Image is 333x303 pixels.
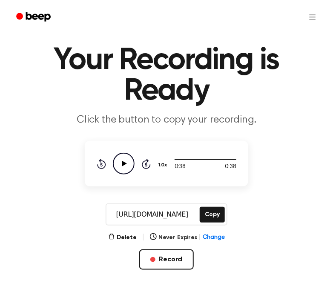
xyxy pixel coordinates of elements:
[10,9,58,26] a: Beep
[158,158,170,172] button: 1.0x
[139,249,193,270] button: Record
[200,207,225,223] button: Copy
[108,233,137,242] button: Delete
[10,113,323,127] p: Click the button to copy your recording.
[150,233,225,242] button: Never Expires|Change
[142,232,145,243] span: |
[10,45,323,106] h1: Your Recording is Ready
[225,163,236,172] span: 0:38
[203,233,225,242] span: Change
[199,233,201,242] span: |
[175,163,186,172] span: 0:38
[302,7,323,27] button: Open menu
